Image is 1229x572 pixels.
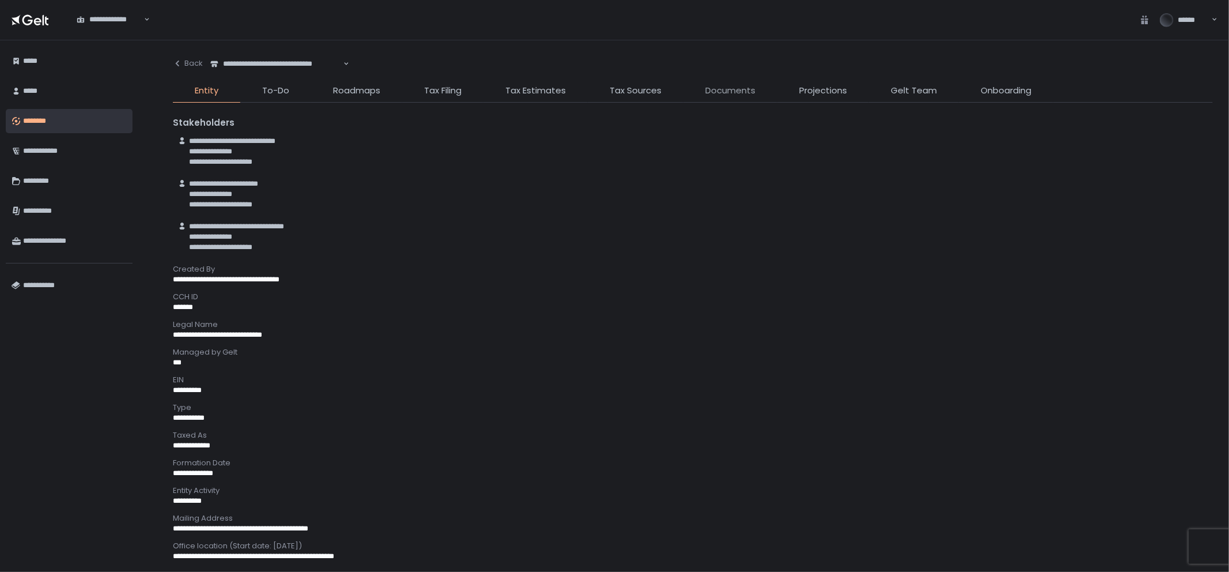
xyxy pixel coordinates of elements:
[173,58,203,69] div: Back
[173,430,1213,441] div: Taxed As
[610,84,661,97] span: Tax Sources
[981,84,1031,97] span: Onboarding
[505,84,566,97] span: Tax Estimates
[195,84,218,97] span: Entity
[173,402,1213,413] div: Type
[891,84,937,97] span: Gelt Team
[173,486,1213,496] div: Entity Activity
[173,264,1213,274] div: Created By
[173,116,1213,130] div: Stakeholders
[69,7,150,32] div: Search for option
[173,52,203,75] button: Back
[333,84,380,97] span: Roadmaps
[262,84,289,97] span: To-Do
[173,347,1213,357] div: Managed by Gelt
[173,319,1213,330] div: Legal Name
[142,14,143,25] input: Search for option
[705,84,755,97] span: Documents
[424,84,462,97] span: Tax Filing
[799,84,847,97] span: Projections
[173,292,1213,302] div: CCH ID
[173,513,1213,524] div: Mailing Address
[173,375,1213,385] div: EIN
[173,458,1213,468] div: Formation Date
[173,541,1213,551] div: Office location (Start date: [DATE])
[203,52,349,76] div: Search for option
